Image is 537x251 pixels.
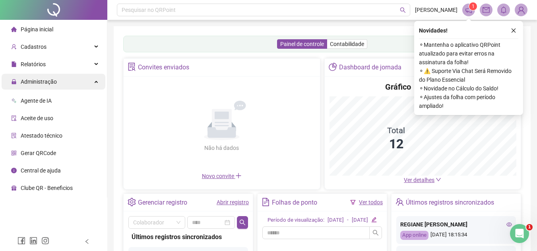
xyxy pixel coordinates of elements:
span: search [372,230,379,236]
span: edit [371,217,376,222]
span: Ver detalhes [404,177,434,183]
img: 86586 [515,4,527,16]
span: Agente de IA [21,98,52,104]
span: Relatórios [21,61,46,67]
div: Folhas de ponto [272,196,317,209]
div: [DATE] [328,216,344,224]
a: Ver todos [359,199,383,205]
div: REGIANE [PERSON_NAME] [400,220,512,229]
span: ⚬ ⚠️ Suporte Via Chat Será Removido do Plano Essencial [419,67,518,84]
span: info-circle [11,168,17,173]
span: instagram [41,237,49,245]
div: [DATE] 18:15:34 [400,231,512,240]
span: Administração [21,79,57,85]
sup: 1 [469,2,477,10]
span: qrcode [11,150,17,156]
span: Painel de controle [280,41,324,47]
span: Cadastros [21,44,47,50]
div: [DATE] [352,216,368,224]
span: linkedin [29,237,37,245]
span: mail [483,6,490,13]
span: search [239,219,246,226]
span: close [511,28,516,33]
span: file-text [262,198,270,206]
div: Não há dados [185,144,258,152]
span: 1 [526,224,533,230]
div: Últimos registros sincronizados [406,196,494,209]
span: Página inicial [21,26,53,33]
span: Atestado técnico [21,132,62,139]
div: Gerenciar registro [138,196,187,209]
span: notification [465,6,472,13]
span: [PERSON_NAME] [415,6,458,14]
span: setting [128,198,136,206]
span: gift [11,185,17,191]
span: 1 [472,4,475,9]
div: Convites enviados [138,61,189,74]
span: user-add [11,44,17,50]
div: App online [400,231,428,240]
span: audit [11,115,17,121]
span: Aceite de uso [21,115,53,121]
span: file [11,61,17,67]
span: lock [11,79,17,84]
span: plus [235,172,242,179]
a: Ver detalhes down [404,177,441,183]
span: ⚬ Novidade no Cálculo do Saldo! [419,84,518,93]
span: down [436,177,441,182]
span: solution [11,133,17,138]
span: search [400,7,406,13]
a: Abrir registro [217,199,249,205]
span: Novidades ! [419,26,448,35]
span: Clube QR - Beneficios [21,185,73,191]
span: Contabilidade [330,41,364,47]
div: Período de visualização: [268,216,324,224]
div: Dashboard de jornada [339,61,401,74]
span: facebook [17,237,25,245]
span: filter [350,199,356,205]
span: bell [500,6,507,13]
span: team [395,198,404,206]
span: left [84,239,90,244]
span: eye [506,222,512,227]
iframe: Intercom live chat [510,224,529,243]
span: Novo convite [202,173,242,179]
span: Gerar QRCode [21,150,56,156]
div: Últimos registros sincronizados [132,232,245,242]
span: Central de ajuda [21,167,61,174]
span: pie-chart [329,63,337,71]
span: solution [128,63,136,71]
span: ⚬ Mantenha o aplicativo QRPoint atualizado para evitar erros na assinatura da folha! [419,40,518,67]
div: - [347,216,349,224]
span: home [11,27,17,32]
h4: Gráfico [385,81,411,92]
span: ⚬ Ajustes da folha com período ampliado! [419,93,518,110]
